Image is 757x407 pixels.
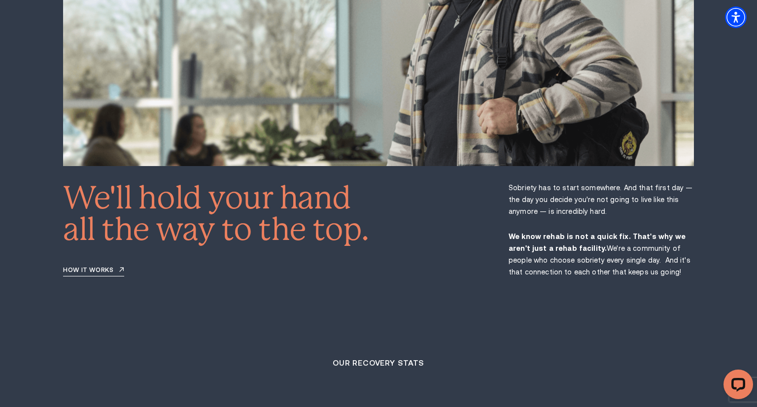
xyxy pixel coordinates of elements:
h2: We'll hold your hand all the way to the top. [63,182,369,245]
div: Accessibility Menu [725,6,747,28]
strong: We know rehab is not a quick fix. [509,233,631,240]
p: Sobriety has to start somewhere. And that first day — the day you decide you're not going to live... [509,182,694,217]
p: We're a community of people who choose sobriety every single day. And it's that connection to eac... [509,231,694,278]
h3: Our recovery stats [86,357,671,369]
iframe: LiveChat chat widget [716,366,757,407]
a: How it works [63,267,124,276]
